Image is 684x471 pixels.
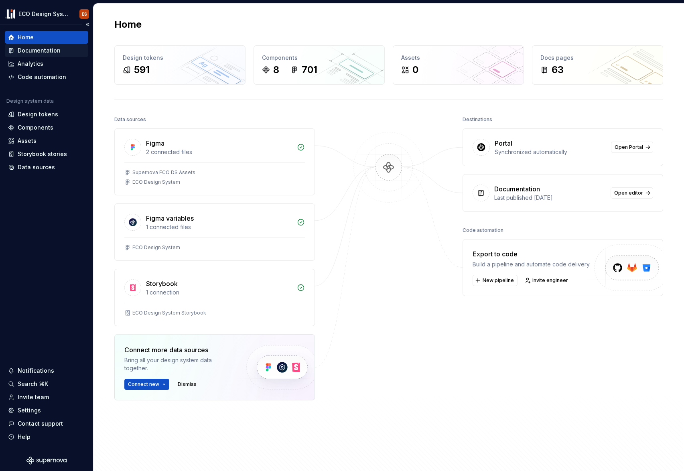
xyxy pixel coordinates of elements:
[393,45,524,85] a: Assets0
[273,63,279,76] div: 8
[5,404,88,417] a: Settings
[552,63,564,76] div: 63
[483,277,514,284] span: New pipeline
[146,148,292,156] div: 2 connected files
[146,138,164,148] div: Figma
[5,417,88,430] button: Contact support
[124,345,233,355] div: Connect more data sources
[615,144,643,150] span: Open Portal
[532,45,663,85] a: Docs pages63
[18,367,54,375] div: Notifications
[18,393,49,401] div: Invite team
[132,169,195,176] div: Supernova ECO DS Assets
[18,10,70,18] div: ECO Design System
[495,138,512,148] div: Portal
[174,379,200,390] button: Dismiss
[522,275,572,286] a: Invite engineer
[178,381,197,388] span: Dismiss
[146,223,292,231] div: 1 connected files
[132,310,206,316] div: ECO Design System Storybook
[18,420,63,428] div: Contact support
[128,381,159,388] span: Connect new
[5,161,88,174] a: Data sources
[123,54,237,62] div: Design tokens
[114,128,315,195] a: Figma2 connected filesSupernova ECO DS AssetsECO Design System
[2,5,91,22] button: ECO Design SystemES
[412,63,418,76] div: 0
[5,71,88,83] a: Code automation
[114,269,315,326] a: Storybook1 connectionECO Design System Storybook
[614,190,643,196] span: Open editor
[6,9,15,19] img: f0abbffb-d71d-4d32-b858-d34959bbcc23.png
[401,54,516,62] div: Assets
[18,124,53,132] div: Components
[5,121,88,134] a: Components
[18,110,58,118] div: Design tokens
[114,18,142,31] h2: Home
[254,45,385,85] a: Components8701
[124,356,233,372] div: Bring all your design system data together.
[5,134,88,147] a: Assets
[146,279,178,288] div: Storybook
[82,11,87,17] div: ES
[114,45,246,85] a: Design tokens591
[5,148,88,160] a: Storybook stories
[18,150,67,158] div: Storybook stories
[5,430,88,443] button: Help
[5,44,88,57] a: Documentation
[18,137,37,145] div: Assets
[532,277,568,284] span: Invite engineer
[5,391,88,404] a: Invite team
[18,73,66,81] div: Code automation
[611,187,653,199] a: Open editor
[6,98,54,104] div: Design system data
[18,163,55,171] div: Data sources
[132,244,180,251] div: ECO Design System
[473,249,591,259] div: Export to code
[302,63,317,76] div: 701
[134,63,150,76] div: 591
[114,203,315,261] a: Figma variables1 connected filesECO Design System
[473,275,518,286] button: New pipeline
[18,60,43,68] div: Analytics
[114,114,146,125] div: Data sources
[18,380,48,388] div: Search ⌘K
[540,54,655,62] div: Docs pages
[5,378,88,390] button: Search ⌘K
[463,225,503,236] div: Code automation
[132,179,180,185] div: ECO Design System
[494,184,540,194] div: Documentation
[5,108,88,121] a: Design tokens
[146,288,292,296] div: 1 connection
[146,213,194,223] div: Figma variables
[262,54,376,62] div: Components
[18,433,30,441] div: Help
[124,379,169,390] button: Connect new
[463,114,492,125] div: Destinations
[494,194,606,202] div: Last published [DATE]
[18,406,41,414] div: Settings
[5,57,88,70] a: Analytics
[26,457,67,465] svg: Supernova Logo
[18,47,61,55] div: Documentation
[611,142,653,153] a: Open Portal
[473,260,591,268] div: Build a pipeline and automate code delivery.
[18,33,34,41] div: Home
[495,148,606,156] div: Synchronized automatically
[5,364,88,377] button: Notifications
[5,31,88,44] a: Home
[82,19,93,30] button: Collapse sidebar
